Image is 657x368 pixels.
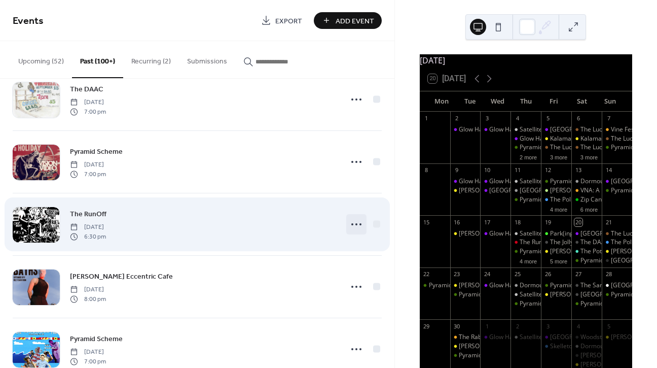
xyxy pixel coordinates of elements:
div: Pyramid Scheme [602,186,632,195]
button: Past (100+) [72,41,123,78]
div: Glow Hall [541,333,571,342]
div: 15 [423,218,430,226]
div: [PERSON_NAME] Eccentric Cafe [459,281,549,290]
div: 20 [574,218,582,226]
div: Satellite Records Open Mic [510,290,541,299]
div: Pyramid Scheme [571,299,602,308]
div: Pyramid Scheme [602,143,632,152]
div: Glow Hall: Workshop (Music Production) [480,229,510,238]
span: [PERSON_NAME] Eccentric Cafe [70,272,173,282]
div: Glow Hall: Workshop (Music Production) [480,333,510,342]
div: The Potato Sack [571,247,602,256]
button: 5 more [546,256,571,265]
div: Fri [540,91,568,112]
div: Glow Hall: Workshop (Music Production) [489,281,602,290]
div: Pyramid Scheme [510,299,541,308]
button: Add Event [314,12,382,29]
div: 30 [453,322,461,330]
div: Pyramid Scheme [580,299,628,308]
div: The Rabbithole [459,333,501,342]
div: 14 [605,166,612,174]
div: The Sanctuary [571,281,602,290]
div: The Polish Hall @ Factory Coffee [550,195,641,204]
div: 13 [574,166,582,174]
div: 26 [544,271,552,278]
div: Shakespeare's Lower Level [541,186,571,195]
span: The RunOff [70,209,106,220]
div: Dormouse Theater [510,186,541,195]
div: Satellite Records Open Mic [510,333,541,342]
div: Dormouse: Rad Riso Open Print [571,342,602,351]
div: Pyramid Scheme [429,281,477,290]
div: 3 [483,115,491,122]
div: Glow Hall [480,186,510,195]
div: 10 [483,166,491,174]
div: Glow Hall: Movie Night [459,177,523,186]
div: 4 [574,322,582,330]
div: The Lucky Wolf: Sunday Sessions [602,229,632,238]
div: Dormouse: Rad Riso Open Print [571,177,602,186]
div: 2 [514,322,521,330]
div: Skelletones [550,342,582,351]
div: 18 [514,218,521,226]
div: Glow Hall: Sing Sing & Gather [520,135,603,143]
div: Skelletones [541,342,571,351]
div: The RunOff [520,238,551,247]
div: Satellite Records Open Mic [510,125,541,134]
div: Corktown Tavern [571,290,602,299]
div: Bell's Eccentric Cafe [541,247,571,256]
div: Pyramid Scheme [420,281,450,290]
a: Export [253,12,310,29]
div: 27 [574,271,582,278]
div: [DATE] [420,54,632,66]
div: 1 [423,115,430,122]
span: 7:00 pm [70,107,106,116]
div: 19 [544,218,552,226]
div: 8 [423,166,430,174]
div: [PERSON_NAME]'s Lower Level [550,186,637,195]
div: Satellite Records Open Mic [510,229,541,238]
div: Sun [596,91,624,112]
div: Mon [428,91,456,112]
div: Pyramid Scheme [510,143,541,152]
div: The Jolly Llama [541,238,571,247]
a: Pyramid Scheme [70,333,123,345]
span: 7:00 pm [70,170,106,179]
div: Bell's Eccentric Cafe [602,247,632,256]
div: The DAAC [580,238,609,247]
div: Satellite Records Open Mic [520,290,595,299]
div: Satellite Records Open Mic [520,177,595,186]
div: Glow Hall: Workshop (Music Production) [480,125,510,134]
div: The DAAC [571,238,602,247]
div: [GEOGRAPHIC_DATA] [550,333,611,342]
div: Glow Hall: Movie Night [450,177,481,186]
div: [GEOGRAPHIC_DATA] [550,125,611,134]
div: Bell's Eccentric Cafe [450,229,481,238]
div: [PERSON_NAME] Eccentric Cafe [459,229,549,238]
div: [PERSON_NAME] Eccentric Cafe [459,342,549,351]
div: Dormouse: Rad Riso Open Print [520,281,608,290]
div: Glow Hall: Sing Sing & Gather [510,135,541,143]
div: [PERSON_NAME] Eccentric Cafe [550,247,640,256]
div: 21 [605,218,612,226]
span: 6:30 pm [70,232,106,241]
div: Kalamashoegazer Day 2 @ Bell's Eccentric Cafe [571,135,602,143]
button: Recurring (2) [123,41,179,77]
div: Pyramid Scheme [520,247,567,256]
div: Pyramid Scheme [459,351,506,360]
div: Woodstock Fest [571,333,602,342]
div: Glow Hall [541,125,571,134]
div: The Lucky Wolf [580,125,623,134]
div: Tue [456,91,484,112]
div: 5 [605,322,612,330]
button: 3 more [576,152,602,161]
div: Glow Hall: Workshop (Music Production) [489,177,602,186]
div: 22 [423,271,430,278]
div: Vine Fest [602,125,632,134]
div: Pyramid Scheme [602,290,632,299]
div: Satellite Records Open Mic [510,177,541,186]
div: 2 [453,115,461,122]
div: Glow Hall: Workshop (Music Production) [480,177,510,186]
div: Vine Fest [611,125,636,134]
